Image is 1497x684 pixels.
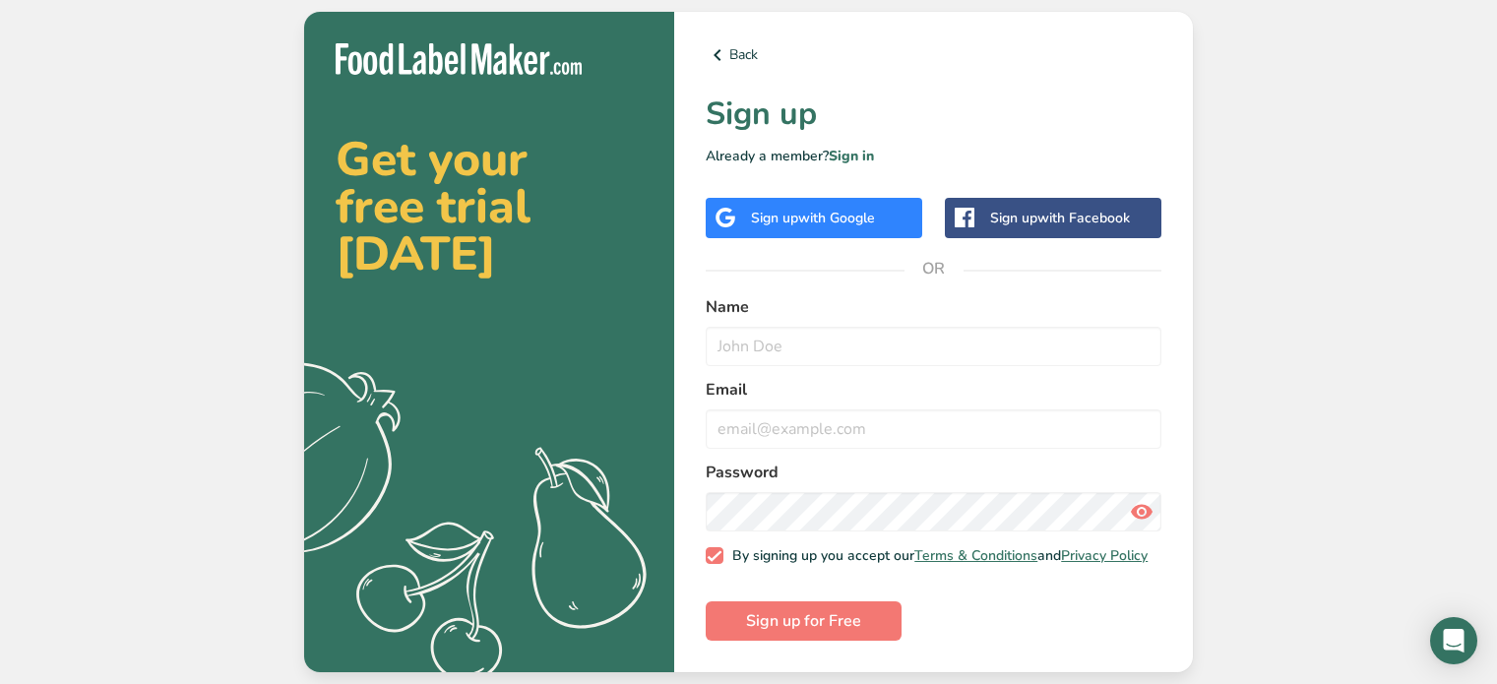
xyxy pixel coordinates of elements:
span: Sign up for Free [746,609,861,633]
a: Terms & Conditions [914,546,1037,565]
span: OR [904,239,964,298]
div: Sign up [990,208,1130,228]
img: Food Label Maker [336,43,582,76]
a: Back [706,43,1161,67]
label: Password [706,461,1161,484]
div: Open Intercom Messenger [1430,617,1477,664]
h2: Get your free trial [DATE] [336,136,643,278]
a: Sign in [829,147,874,165]
span: with Google [798,209,875,227]
button: Sign up for Free [706,601,902,641]
span: By signing up you accept our and [723,547,1149,565]
input: email@example.com [706,409,1161,449]
div: Sign up [751,208,875,228]
input: John Doe [706,327,1161,366]
label: Email [706,378,1161,402]
a: Privacy Policy [1061,546,1148,565]
label: Name [706,295,1161,319]
p: Already a member? [706,146,1161,166]
span: with Facebook [1037,209,1130,227]
h1: Sign up [706,91,1161,138]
